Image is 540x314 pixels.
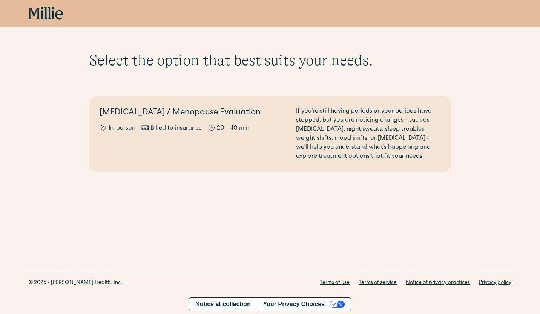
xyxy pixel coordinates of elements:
[406,279,470,287] a: Notice of privacy practices
[479,279,511,287] a: Privacy policy
[29,279,122,287] div: © 2025 - [PERSON_NAME] Health, Inc.
[109,124,135,133] div: In-person
[359,279,397,287] a: Terms of service
[296,107,440,161] div: If you’re still having periods or your periods have stopped, but you are noticing changes - such ...
[217,124,249,133] div: 20 - 40 min
[100,107,287,119] h2: [MEDICAL_DATA] / Menopause Evaluation
[89,51,451,69] h1: Select the option that best suits your needs.
[257,298,351,311] button: Your Privacy Choices
[89,96,451,172] a: [MEDICAL_DATA] / Menopause EvaluationIn-personBilled to insurance20 - 40 minIf you’re still havin...
[150,124,202,133] div: Billed to insurance
[189,298,257,311] a: Notice at collection
[320,279,350,287] a: Terms of use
